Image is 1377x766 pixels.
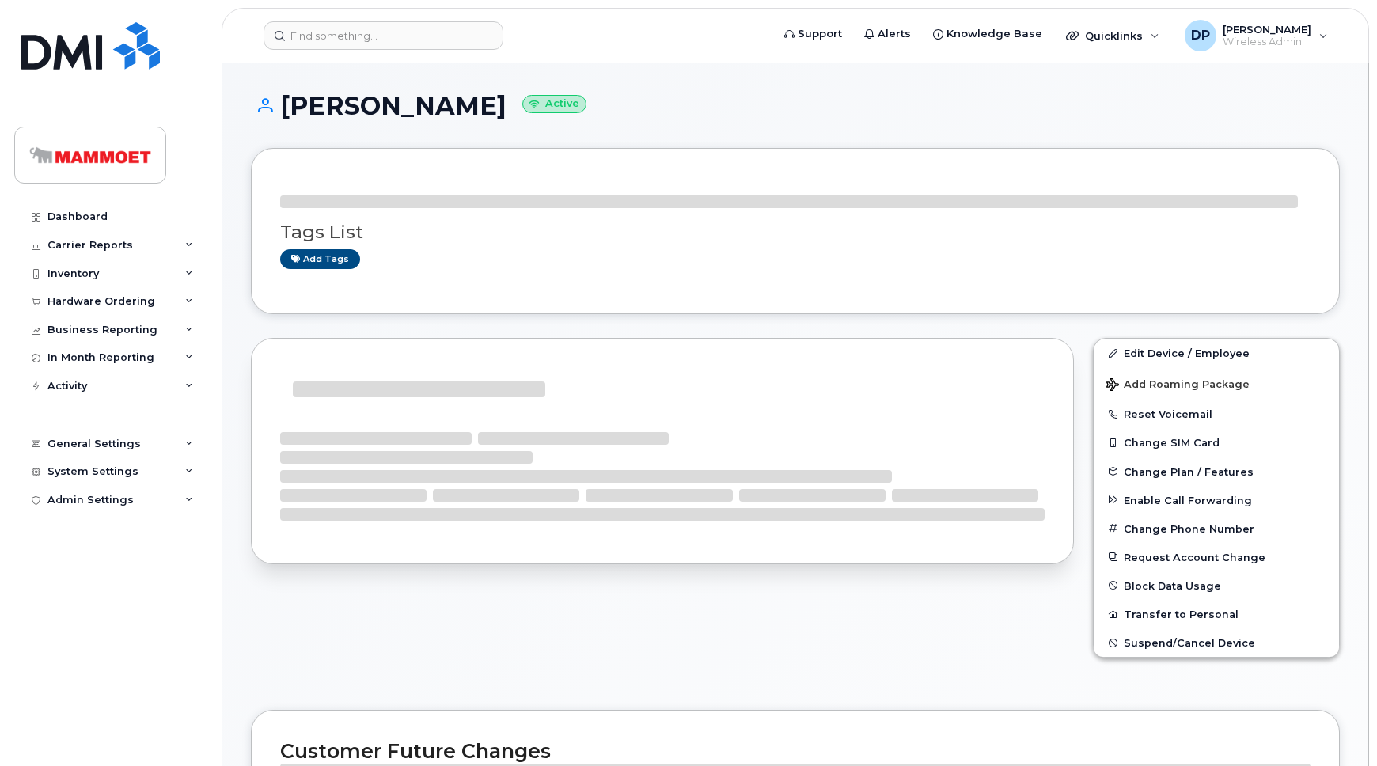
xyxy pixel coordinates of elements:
[1094,428,1339,457] button: Change SIM Card
[1094,486,1339,514] button: Enable Call Forwarding
[280,249,360,269] a: Add tags
[1094,543,1339,571] button: Request Account Change
[251,92,1340,119] h1: [PERSON_NAME]
[1094,400,1339,428] button: Reset Voicemail
[1124,465,1254,477] span: Change Plan / Features
[1124,637,1255,649] span: Suspend/Cancel Device
[1094,514,1339,543] button: Change Phone Number
[1094,571,1339,600] button: Block Data Usage
[1106,378,1250,393] span: Add Roaming Package
[1094,339,1339,367] a: Edit Device / Employee
[280,739,1311,763] h2: Customer Future Changes
[280,222,1311,242] h3: Tags List
[1124,494,1252,506] span: Enable Call Forwarding
[1094,628,1339,657] button: Suspend/Cancel Device
[1094,600,1339,628] button: Transfer to Personal
[1094,367,1339,400] button: Add Roaming Package
[1094,457,1339,486] button: Change Plan / Features
[522,95,586,113] small: Active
